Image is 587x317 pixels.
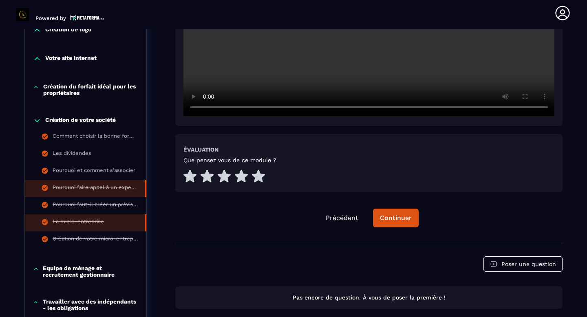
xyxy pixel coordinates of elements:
[183,157,276,163] h5: Que pensez vous de ce module ?
[45,117,116,125] p: Création de votre société
[483,256,563,272] button: Poser une question
[183,294,555,302] p: Pas encore de question. À vous de poser la première !
[53,184,137,193] div: Pourquoi faire appel à un expert-comptable
[43,83,138,96] p: Création du forfait idéal pour les propriétaires
[43,265,138,278] p: Equipe de ménage et recrutement gestionnaire
[53,218,104,227] div: La micro-entreprise
[35,15,66,21] p: Powered by
[53,133,138,142] div: Comment choisir la bonne forme juridique ?
[45,26,91,34] p: Création de logo
[43,298,138,311] p: Travailler avec des indépendants - les obligations
[183,146,218,153] h6: Évaluation
[380,214,412,222] div: Continuer
[16,8,29,21] img: logo-branding
[373,209,419,227] button: Continuer
[53,167,135,176] div: Pourquoi et comment s'associer
[70,14,104,21] img: logo
[319,209,365,227] button: Précédent
[45,55,97,63] p: Votre site internet
[53,150,91,159] div: Les dividendes
[53,236,138,244] div: Création de votre micro-entreprise
[53,201,138,210] div: Pourquoi faut-il créer un prévisionnel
